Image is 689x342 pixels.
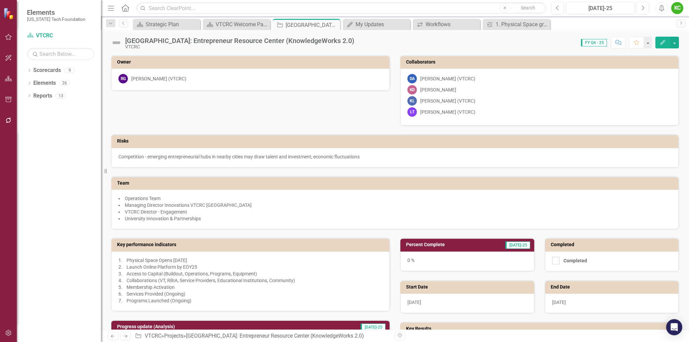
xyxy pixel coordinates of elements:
[400,252,534,271] div: 0 %
[666,319,682,335] div: Open Intercom Messenger
[164,333,183,339] a: Projects
[406,242,481,247] h3: Percent Complete
[118,257,383,304] p: 1. Physical Space Opens [DATE] 2. Launch Online Platform by EOY25 3. Access to Capital (Buildout,...
[426,20,478,29] div: Workflows
[125,44,354,49] div: VTCRC
[496,20,548,29] div: 1. Physical Space grand opening by [DATE]
[420,86,456,93] div: [PERSON_NAME]
[125,209,187,215] span: VTCRC Director - Engagement
[117,242,386,247] h3: Key performance indicators
[33,79,56,87] a: Elements
[286,21,338,29] div: [GEOGRAPHIC_DATA]: Entrepreneur Resource Center (KnowledgeWorks 2.0)
[406,326,675,331] h3: Key Results
[117,60,386,65] h3: Owner
[552,300,566,305] span: [DATE]
[407,74,417,83] div: DA
[420,109,475,115] div: [PERSON_NAME] (VTCRC)
[205,20,268,29] a: VTCRC Welcome Page
[117,324,304,329] h3: Progress update (Analysis)
[344,20,408,29] a: My Updates
[407,107,417,117] div: LT
[27,16,85,22] small: [US_STATE] Tech Foundation
[407,300,421,305] span: [DATE]
[131,75,186,82] div: [PERSON_NAME] (VTCRC)
[125,37,354,44] div: [GEOGRAPHIC_DATA]: Entrepreneur Resource Center (KnowledgeWorks 2.0)
[568,4,632,12] div: [DATE]-25
[406,60,675,65] h3: Collaborators
[27,32,94,40] a: VTCRC
[406,284,531,290] h3: Start Date
[145,333,161,339] a: VTCRC
[420,98,475,104] div: [PERSON_NAME] (VTCRC)
[56,93,66,99] div: 13
[111,37,122,48] img: Not Defined
[484,20,548,29] a: 1. Physical Space grand opening by [DATE]
[521,5,535,10] span: Search
[117,139,675,144] h3: Risks
[125,216,201,221] span: University Innovation & Partnerships
[33,92,52,100] a: Reports
[27,8,85,16] span: Elements
[361,324,386,331] span: [DATE]-25
[3,7,15,19] img: ClearPoint Strategy
[671,2,683,14] button: KC
[566,2,635,14] button: [DATE]-25
[216,20,268,29] div: VTCRC Welcome Page
[59,80,70,86] div: 26
[27,48,94,60] input: Search Below...
[407,96,417,106] div: KL
[136,2,546,14] input: Search ClearPoint...
[118,154,360,159] span: Competition - emerging entrepreneurial hubs in nearby cities may draw talent and investment; econ...
[117,181,675,186] h3: Team
[146,20,198,29] div: Strategic Plan
[33,67,61,74] a: Scorecards
[125,202,252,208] span: Managing Director Innovations VTCRC [GEOGRAPHIC_DATA]
[551,284,676,290] h3: End Date
[511,3,545,13] button: Search
[420,75,475,82] div: [PERSON_NAME] (VTCRC)
[64,68,75,73] div: 9
[135,332,390,340] div: » »
[407,85,417,94] div: KD
[414,20,478,29] a: Workflows
[581,39,607,46] span: FY Q4 - 25
[505,241,530,249] span: [DATE]-25
[551,242,676,247] h3: Completed
[356,20,408,29] div: My Updates
[186,333,364,339] div: [GEOGRAPHIC_DATA]: Entrepreneur Resource Center (KnowledgeWorks 2.0)
[125,196,160,201] span: Operations Team
[135,20,198,29] a: Strategic Plan
[118,74,128,83] div: RG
